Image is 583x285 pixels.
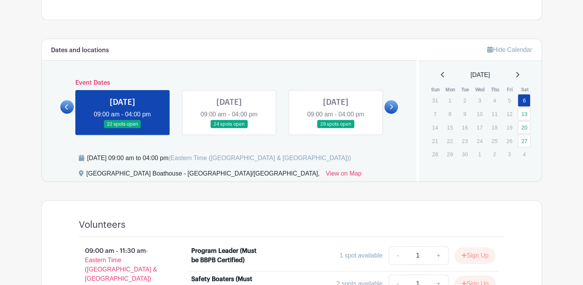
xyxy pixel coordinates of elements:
p: 18 [488,121,501,133]
div: Program Leader (Must be BBPB Certified) [191,246,258,265]
p: 4 [488,94,501,106]
a: 27 [518,135,530,147]
p: 25 [488,135,501,147]
p: 8 [444,108,456,120]
th: Sun [428,86,443,94]
p: 21 [428,135,441,147]
th: Mon [443,86,458,94]
p: 9 [458,108,471,120]
div: [GEOGRAPHIC_DATA] Boathouse - [GEOGRAPHIC_DATA]/[GEOGRAPHIC_DATA], [87,169,320,181]
p: 12 [503,108,516,120]
p: 1 [444,94,456,106]
p: 7 [428,108,441,120]
div: [DATE] 09:00 am to 04:00 pm [87,154,351,163]
a: Hide Calendar [487,46,532,53]
p: 16 [458,121,471,133]
h4: Volunteers [79,219,126,230]
h6: Dates and locations [51,47,109,54]
div: 1 spot available [340,251,382,260]
p: 31 [428,94,441,106]
p: 4 [518,148,530,160]
span: (Eastern Time ([GEOGRAPHIC_DATA] & [GEOGRAPHIC_DATA])) [168,155,351,161]
a: 20 [518,121,530,134]
button: Sign Up [455,247,495,264]
th: Fri [503,86,518,94]
p: 2 [488,148,501,160]
th: Tue [458,86,473,94]
a: View on Map [326,169,361,181]
h6: Event Dates [74,79,385,87]
p: 3 [503,148,516,160]
p: 1 [473,148,486,160]
a: 6 [518,94,530,107]
p: 2 [458,94,471,106]
th: Sat [517,86,532,94]
p: 24 [473,135,486,147]
p: 5 [503,94,516,106]
p: 15 [444,121,456,133]
p: 19 [503,121,516,133]
th: Wed [473,86,488,94]
p: 11 [488,108,501,120]
p: 17 [473,121,486,133]
p: 26 [503,135,516,147]
p: 28 [428,148,441,160]
span: [DATE] [471,70,490,80]
a: - [389,246,406,265]
p: 29 [444,148,456,160]
p: 10 [473,108,486,120]
p: 22 [444,135,456,147]
a: + [429,246,448,265]
a: 13 [518,108,530,120]
p: 30 [458,148,471,160]
p: 14 [428,121,441,133]
p: 23 [458,135,471,147]
th: Thu [488,86,503,94]
p: 3 [473,94,486,106]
